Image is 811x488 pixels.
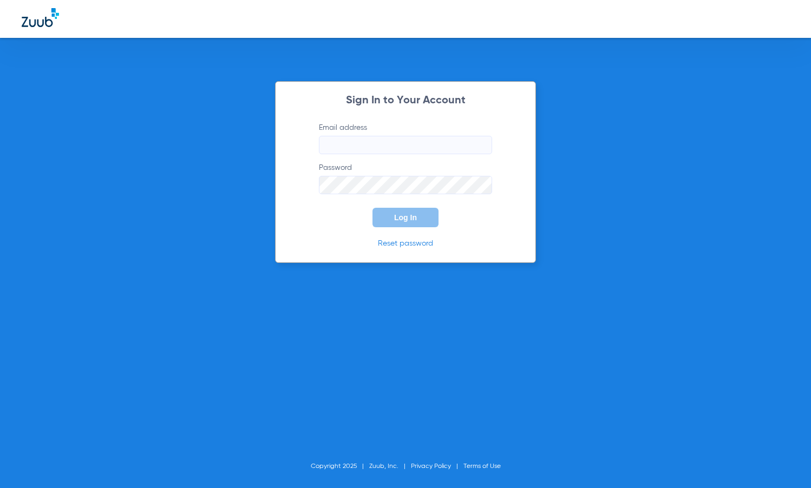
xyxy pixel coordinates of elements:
[463,463,501,470] a: Terms of Use
[22,8,59,27] img: Zuub Logo
[303,95,508,106] h2: Sign In to Your Account
[319,136,492,154] input: Email address
[394,213,417,222] span: Log In
[369,461,411,472] li: Zuub, Inc.
[757,436,811,488] iframe: Chat Widget
[319,162,492,194] label: Password
[372,208,439,227] button: Log In
[378,240,433,247] a: Reset password
[319,176,492,194] input: Password
[411,463,451,470] a: Privacy Policy
[319,122,492,154] label: Email address
[311,461,369,472] li: Copyright 2025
